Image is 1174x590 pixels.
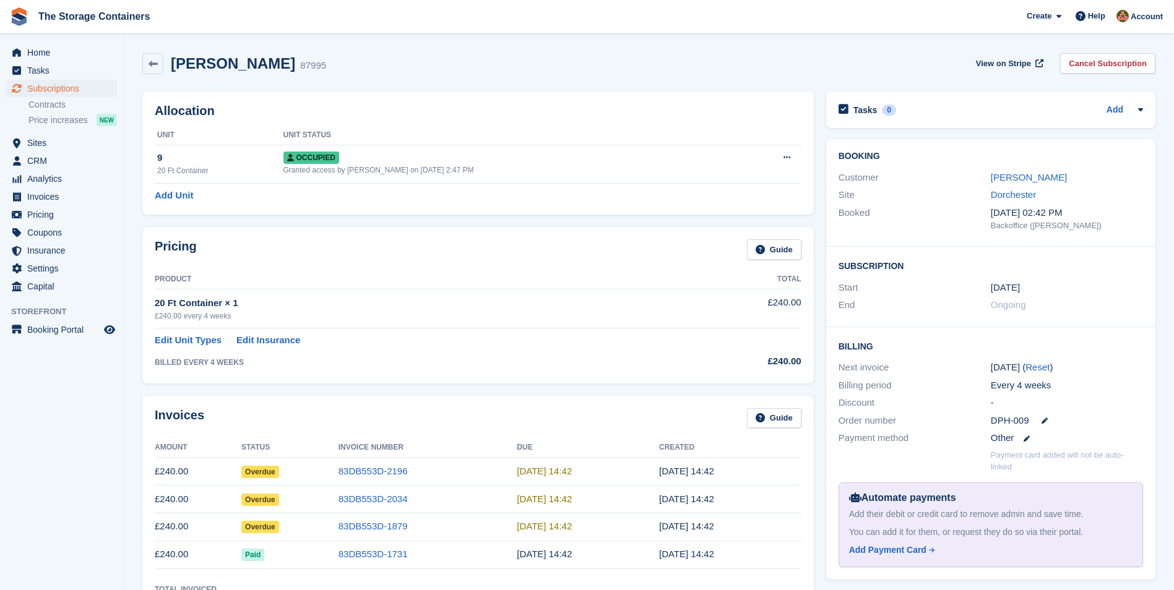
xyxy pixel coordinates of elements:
[171,55,295,72] h2: [PERSON_NAME]
[1027,10,1051,22] span: Create
[747,239,801,260] a: Guide
[283,152,339,164] span: Occupied
[991,189,1036,200] a: Dorchester
[27,134,101,152] span: Sites
[97,114,117,126] div: NEW
[839,281,991,295] div: Start
[28,114,88,126] span: Price increases
[991,172,1067,182] a: [PERSON_NAME]
[102,322,117,337] a: Preview store
[517,466,572,476] time: 2025-08-21 13:42:02 UTC
[155,485,241,513] td: £240.00
[155,104,801,118] h2: Allocation
[849,526,1133,539] div: You can add it for them, or request they do so via their portal.
[659,438,801,458] th: Created
[27,44,101,61] span: Home
[517,521,572,531] time: 2025-06-26 13:42:02 UTC
[991,299,1026,310] span: Ongoing
[339,549,408,559] a: 83DB553D-1731
[28,113,117,127] a: Price increases NEW
[155,126,283,145] th: Unit
[839,378,991,393] div: Billing period
[991,220,1143,232] div: Backoffice ([PERSON_NAME])
[6,134,117,152] a: menu
[991,206,1143,220] div: [DATE] 02:42 PM
[27,278,101,295] span: Capital
[839,188,991,202] div: Site
[747,408,801,429] a: Guide
[1131,11,1163,23] span: Account
[33,6,155,27] a: The Storage Containers
[155,541,241,568] td: £240.00
[27,62,101,79] span: Tasks
[6,44,117,61] a: menu
[155,438,241,458] th: Amount
[155,270,680,289] th: Product
[680,289,801,328] td: £240.00
[27,80,101,97] span: Subscriptions
[155,310,680,322] div: £240.00 every 4 weeks
[283,126,740,145] th: Unit Status
[839,152,1143,161] h2: Booking
[241,438,339,458] th: Status
[241,549,264,561] span: Paid
[339,521,408,531] a: 83DB553D-1879
[991,281,1020,295] time: 2025-05-28 00:00:00 UTC
[1088,10,1105,22] span: Help
[27,206,101,223] span: Pricing
[11,306,123,318] span: Storefront
[27,188,101,205] span: Invoices
[27,242,101,259] span: Insurance
[659,466,714,476] time: 2025-08-20 13:42:29 UTC
[839,414,991,428] div: Order number
[1060,53,1155,74] a: Cancel Subscription
[6,278,117,295] a: menu
[339,438,517,458] th: Invoice Number
[517,549,572,559] time: 2025-05-29 13:42:02 UTC
[976,58,1031,70] span: View on Stripe
[6,170,117,187] a: menu
[849,508,1133,521] div: Add their debit or credit card to remove admin and save time.
[155,513,241,541] td: £240.00
[27,321,101,338] span: Booking Portal
[839,298,991,312] div: End
[241,494,279,506] span: Overdue
[155,458,241,485] td: £240.00
[28,99,117,111] a: Contracts
[991,361,1143,375] div: [DATE] ( )
[839,361,991,375] div: Next invoice
[6,206,117,223] a: menu
[6,62,117,79] a: menu
[680,270,801,289] th: Total
[241,521,279,533] span: Overdue
[155,408,204,429] h2: Invoices
[991,431,1143,445] div: Other
[849,544,926,557] div: Add Payment Card
[339,494,408,504] a: 83DB553D-2034
[27,260,101,277] span: Settings
[849,490,1133,505] div: Automate payments
[27,152,101,169] span: CRM
[155,357,680,368] div: BILLED EVERY 4 WEEKS
[157,151,283,165] div: 9
[882,105,896,116] div: 0
[839,431,991,445] div: Payment method
[1116,10,1129,22] img: Kirsty Simpson
[6,188,117,205] a: menu
[155,239,197,260] h2: Pricing
[680,354,801,369] div: £240.00
[6,224,117,241] a: menu
[517,438,659,458] th: Due
[283,165,740,176] div: Granted access by [PERSON_NAME] on [DATE] 2:47 PM
[839,396,991,410] div: Discount
[241,466,279,478] span: Overdue
[971,53,1046,74] a: View on Stripe
[6,321,117,338] a: menu
[1107,103,1123,118] a: Add
[853,105,878,116] h2: Tasks
[659,494,714,504] time: 2025-07-23 13:42:29 UTC
[6,152,117,169] a: menu
[849,544,1128,557] a: Add Payment Card
[155,333,222,348] a: Edit Unit Types
[6,80,117,97] a: menu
